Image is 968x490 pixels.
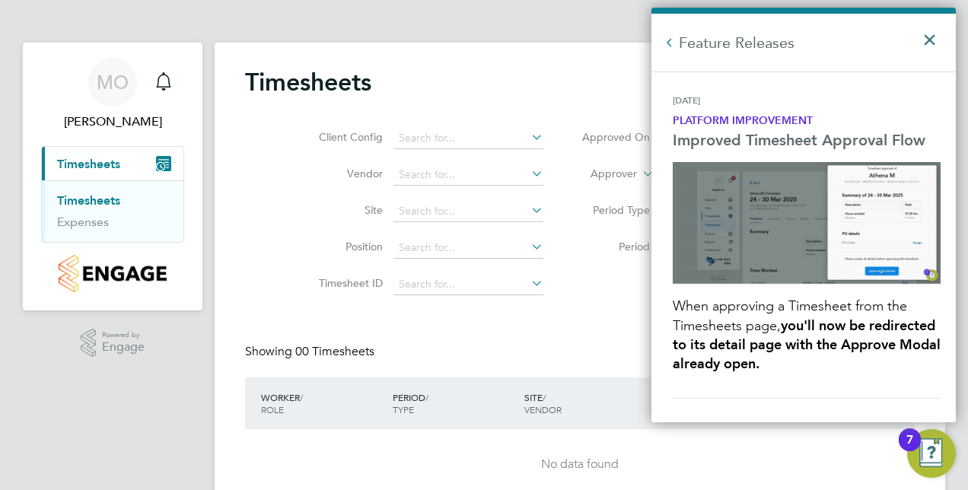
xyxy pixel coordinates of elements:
[393,164,543,186] input: Search for...
[41,58,184,131] a: MO[PERSON_NAME]
[662,35,677,50] button: Back to Resources
[23,43,202,310] nav: Main navigation
[314,130,383,144] label: Client Config
[673,297,911,333] span: When approving a Timesheet from the Timesheets page,
[42,180,183,242] div: Timesheets
[581,130,650,144] label: Approved On
[907,429,956,478] button: Open Resource Center, 7 new notifications
[425,391,428,403] span: /
[245,67,371,97] h2: Timesheets
[389,383,521,423] div: PERIOD
[245,344,377,360] div: Showing
[524,403,562,415] span: VENDOR
[102,341,145,354] span: Engage
[673,114,813,127] strong: Platform Improvement
[260,457,900,473] div: No data found
[521,383,652,423] div: SITE
[673,317,944,372] strong: you'll now be redirected to its detail page with the Approve Modal already open.
[314,167,383,180] label: Vendor
[393,201,543,222] input: Search for...
[393,128,543,149] input: Search for...
[57,193,120,208] a: Timesheets
[41,255,184,292] a: Go to home page
[393,274,543,295] input: Search for...
[41,113,184,131] span: Matthew ODowd
[57,157,120,171] span: Timesheets
[97,72,129,92] span: MO
[261,403,284,415] span: ROLE
[922,18,944,52] button: Close
[673,131,925,149] strong: Improved Timesheet Approval Flow
[314,240,383,253] label: Position
[393,403,414,415] span: TYPE
[314,276,383,290] label: Timesheet ID
[295,344,374,359] span: 00 Timesheets
[568,167,637,182] label: Approver
[300,391,303,403] span: /
[393,237,543,259] input: Search for...
[42,147,183,180] button: Timesheets
[651,14,956,72] h2: Feature Releases
[543,391,546,403] span: /
[906,440,913,460] div: 7
[581,240,650,253] label: Period
[57,215,109,229] a: Expenses
[102,329,145,342] span: Powered by
[59,255,166,292] img: countryside-properties-logo-retina.png
[257,383,389,423] div: WORKER
[581,203,650,217] label: Period Type
[651,8,956,422] div: Engage Resource Centre
[673,94,941,113] div: [DATE]
[314,203,383,217] label: Site
[81,329,145,358] a: Powered byEngage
